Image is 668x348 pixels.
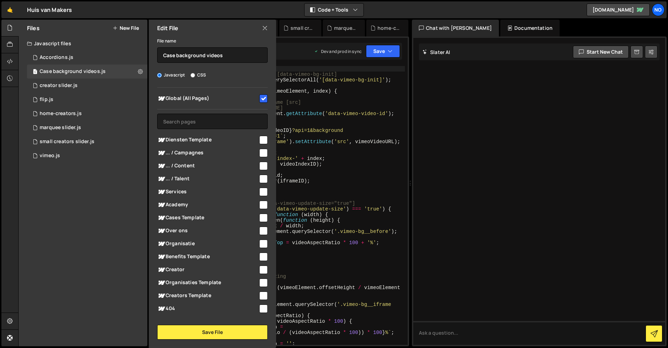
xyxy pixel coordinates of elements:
[27,51,147,65] div: 12888/31641.js
[191,72,206,79] label: CSS
[157,214,258,222] span: Cases Template
[40,139,94,145] div: small creators slider.js
[27,107,147,121] div: 12888/32546.js
[412,20,499,36] div: Chat with [PERSON_NAME]
[27,24,40,32] h2: Files
[314,48,362,54] div: Dev and prod in sync
[157,188,258,196] span: Services
[157,325,268,340] button: Save File
[157,38,176,45] label: File name
[157,24,178,32] h2: Edit File
[40,82,78,89] div: creator slider.js
[157,149,258,157] span: ... / Campagnes
[366,45,400,58] button: Save
[157,304,258,313] span: 404
[500,20,560,36] div: Documentation
[305,4,363,16] button: Code + Tools
[157,47,268,63] input: Name
[378,25,400,32] div: home-creators.js
[27,79,147,93] div: 12888/31623.js
[19,36,147,51] div: Javascript files
[587,4,650,16] a: [DOMAIN_NAME]
[157,73,162,78] input: Javascript
[27,121,147,135] div: 12888/39782.js
[157,72,185,79] label: Javascript
[157,240,258,248] span: Organisatie
[157,94,258,103] span: Global (All Pages)
[191,73,195,78] input: CSS
[40,111,82,117] div: home-creators.js
[40,96,53,103] div: flip.js
[157,162,258,170] span: ... / Content
[334,25,356,32] div: marquee slider.js
[27,65,147,79] div: 12888/45310.js
[113,25,139,31] button: New File
[157,136,258,144] span: Diensten Template
[27,135,147,149] div: 12888/31629.js
[157,292,258,300] span: Creators Template
[40,125,81,131] div: marquee slider.js
[27,6,72,14] div: Huis van Makers
[652,4,664,16] a: No
[27,149,147,163] div: 12888/31622.js
[157,201,258,209] span: Academy
[27,93,147,107] div: 12888/45472.js
[157,266,258,274] span: Creator
[290,25,313,32] div: small creators slider.js
[40,153,60,159] div: vimeo.js
[157,114,268,129] input: Search pages
[1,1,19,18] a: 🤙
[573,46,629,58] button: Start new chat
[157,175,258,183] span: ... / Talent
[157,279,258,287] span: Organisaties Template
[33,69,37,75] span: 1
[40,68,106,75] div: Case background videos.js
[157,253,258,261] span: Benefits Template
[422,49,450,55] h2: Slater AI
[40,54,73,61] div: Accordions.js
[157,227,258,235] span: Over ons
